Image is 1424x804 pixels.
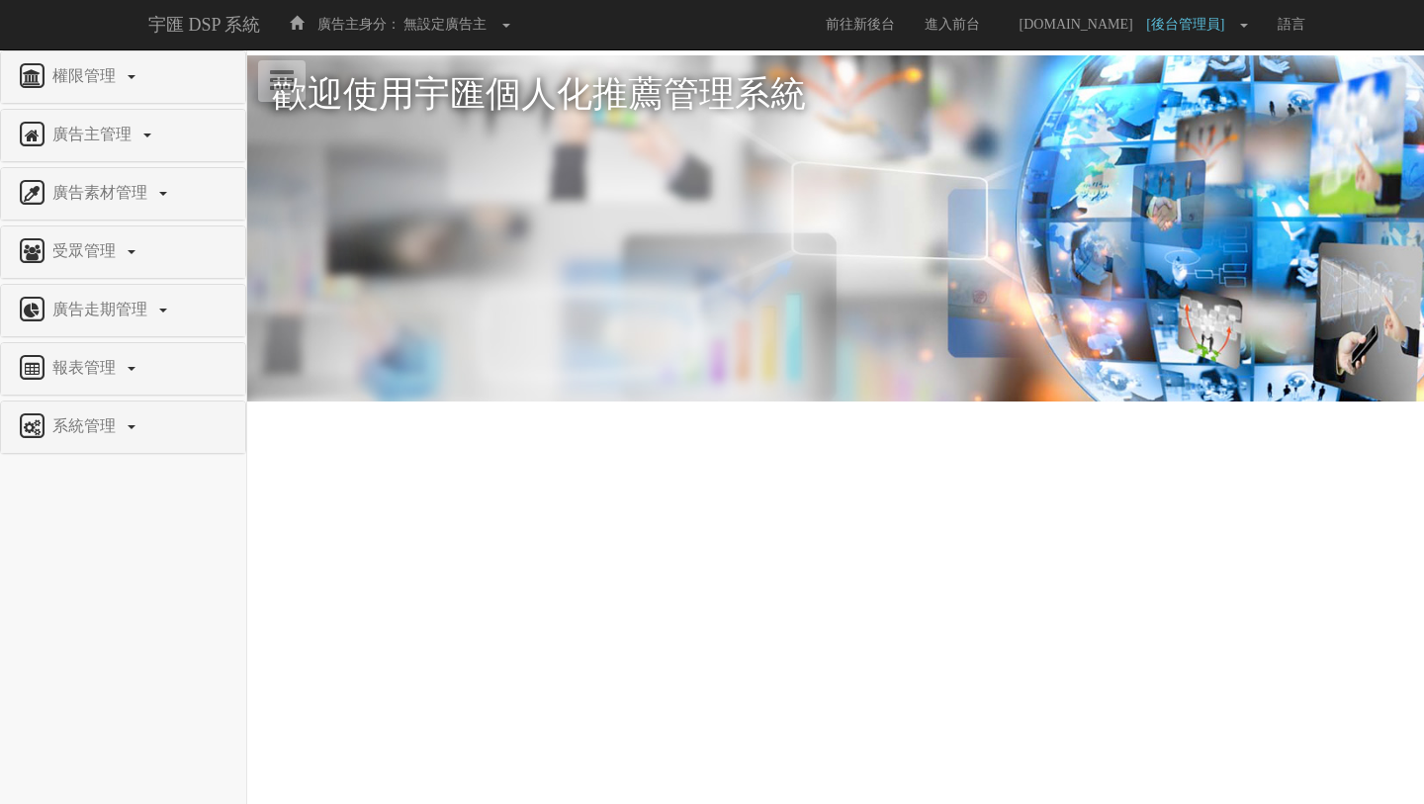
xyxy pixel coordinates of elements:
a: 廣告走期管理 [16,295,230,326]
span: 系統管理 [47,417,126,434]
span: 報表管理 [47,359,126,376]
a: 廣告素材管理 [16,178,230,210]
span: 權限管理 [47,67,126,84]
span: 廣告素材管理 [47,184,157,201]
a: 報表管理 [16,353,230,385]
span: 受眾管理 [47,242,126,259]
h1: 歡迎使用宇匯個人化推薦管理系統 [272,75,1399,115]
a: 受眾管理 [16,236,230,268]
span: 廣告主管理 [47,126,141,142]
a: 權限管理 [16,61,230,93]
span: 廣告走期管理 [47,301,157,317]
span: 廣告主身分： [317,17,400,32]
span: 無設定廣告主 [403,17,487,32]
a: 系統管理 [16,411,230,443]
span: [後台管理員] [1146,17,1234,32]
span: [DOMAIN_NAME] [1010,17,1143,32]
a: 廣告主管理 [16,120,230,151]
